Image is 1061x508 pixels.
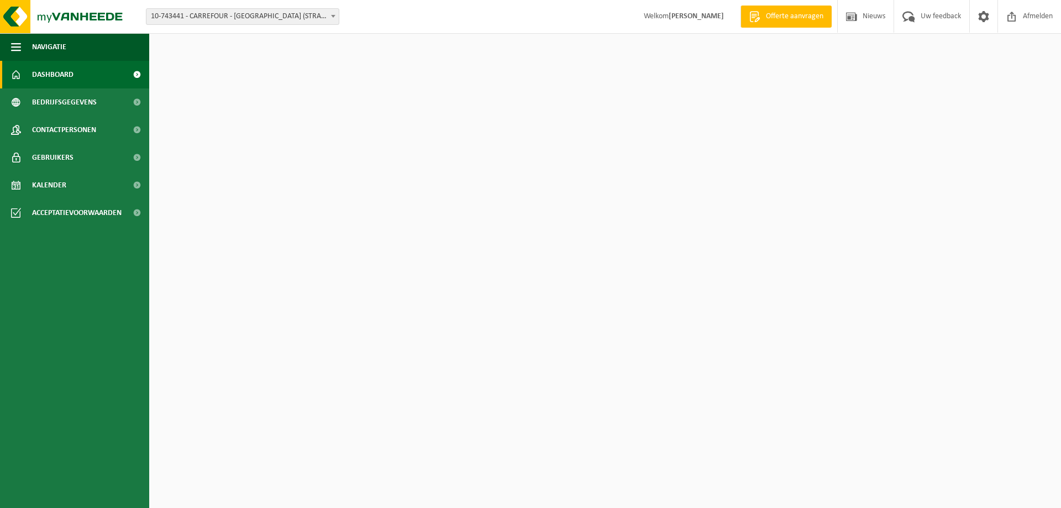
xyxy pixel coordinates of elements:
strong: [PERSON_NAME] [669,12,724,20]
a: Offerte aanvragen [740,6,832,28]
span: 10-743441 - CARREFOUR - KOKSIJDE (STRANDLAAN) 691 - KOKSIJDE [146,9,339,24]
span: Dashboard [32,61,73,88]
span: Bedrijfsgegevens [32,88,97,116]
span: Navigatie [32,33,66,61]
span: Gebruikers [32,144,73,171]
span: Kalender [32,171,66,199]
span: 10-743441 - CARREFOUR - KOKSIJDE (STRANDLAAN) 691 - KOKSIJDE [146,8,339,25]
span: Offerte aanvragen [763,11,826,22]
span: Acceptatievoorwaarden [32,199,122,227]
span: Contactpersonen [32,116,96,144]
